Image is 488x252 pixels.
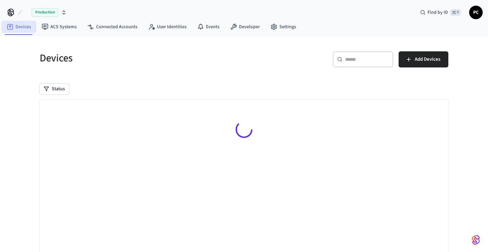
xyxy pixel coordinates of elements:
[399,51,448,67] button: Add Devices
[143,21,192,33] a: User Identities
[36,21,82,33] a: ACS Systems
[472,235,480,245] img: SeamLogoGradient.69752ec5.svg
[82,21,143,33] a: Connected Accounts
[32,8,58,17] span: Production
[469,6,483,19] button: PC
[415,6,466,18] div: Find by ID⌘ K
[450,9,461,16] span: ⌘ K
[225,21,265,33] a: Developer
[415,55,440,64] span: Add Devices
[428,9,448,16] span: Find by ID
[192,21,225,33] a: Events
[265,21,301,33] a: Settings
[40,84,69,94] button: Status
[40,51,240,65] h5: Devices
[1,21,36,33] a: Devices
[470,6,482,18] span: PC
